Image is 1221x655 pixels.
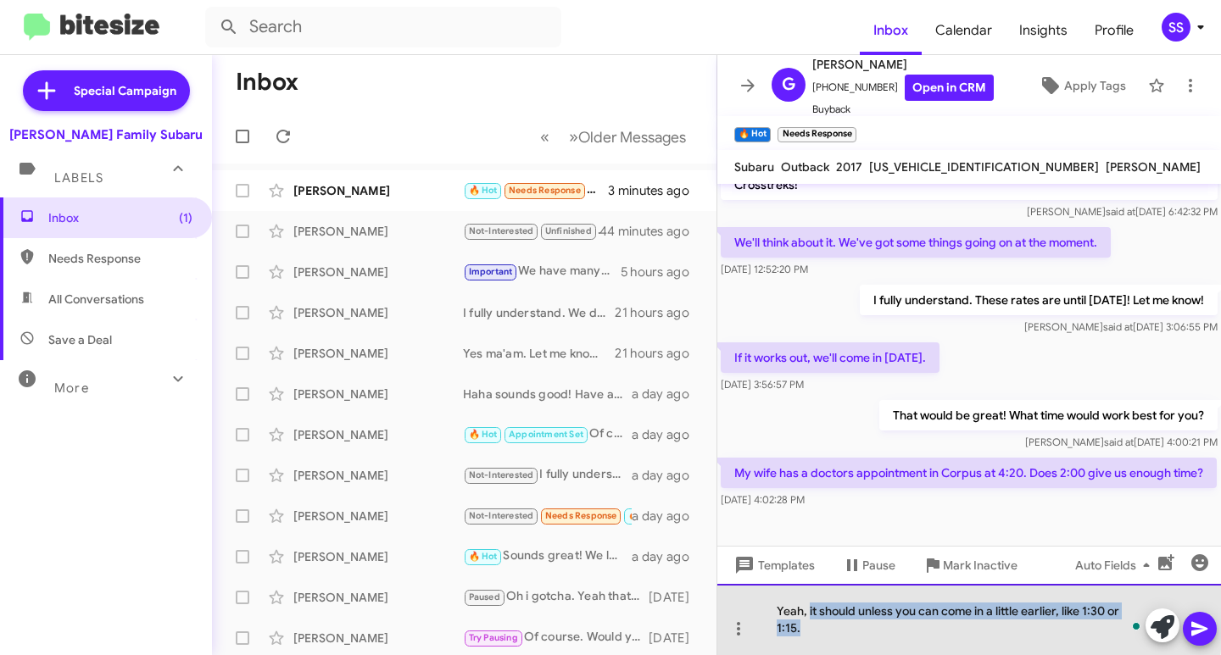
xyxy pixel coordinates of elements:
div: Haha sounds good! Have a great rest of your day! [463,386,632,402]
span: Needs Response [509,185,581,196]
p: If it works out, we'll come in [DATE]. [721,342,939,373]
span: Apply Tags [1064,70,1126,101]
span: Templates [731,550,815,580]
div: a day ago [632,548,703,565]
span: [PERSON_NAME] [812,54,994,75]
div: a day ago [632,386,703,402]
span: Paused [469,591,500,602]
span: [PHONE_NUMBER] [812,75,994,101]
a: Special Campaign [23,70,190,111]
div: Of course. Would you happen to nkow what day would work best for you both? [463,628,649,647]
a: Open in CRM [905,75,994,101]
span: (1) [179,209,192,226]
div: [PERSON_NAME] [293,304,463,321]
div: To enrich screen reader interactions, please activate Accessibility in Grammarly extension settings [717,584,1221,655]
div: [PERSON_NAME] [293,589,463,606]
span: Not-Interested [469,469,534,480]
span: Save a Deal [48,331,112,348]
div: 3 minutes ago [608,182,703,199]
span: Subaru [734,159,774,175]
button: Auto Fields [1062,550,1170,580]
span: 🔥 Hot [469,185,498,196]
div: Oh i gotcha. Yeah that sounds great! We would love to assist you. See you in November! [463,587,649,607]
span: Inbox [48,209,192,226]
button: Pause [828,550,909,580]
div: [PERSON_NAME] [293,223,463,240]
span: G [782,71,795,98]
span: said at [1104,436,1134,448]
div: a day ago [632,508,703,525]
div: [PERSON_NAME] [293,467,463,484]
button: Next [559,119,696,154]
span: Labels [54,170,103,186]
span: said at [1106,205,1135,218]
span: Important [469,266,513,277]
button: SS [1147,13,1202,42]
span: [DATE] 4:02:28 PM [721,493,805,506]
span: « [540,126,549,147]
div: [DATE] [649,630,703,647]
div: [PERSON_NAME] [293,264,463,280]
div: I fully understand. I hope you have a great rest of your day! [463,465,632,485]
h1: Inbox [236,69,298,96]
span: Unfinished [545,225,592,236]
span: Needs Response [545,510,617,521]
span: Not-Interested [469,510,534,521]
button: Templates [717,550,828,580]
div: I fully understand. Keep us in mind! [463,221,601,241]
p: I fully understand. These rates are until [DATE]! Let me know! [860,285,1218,315]
span: All Conversations [48,291,144,308]
p: That would be great! What time would work best for you? [879,400,1218,430]
p: My wife has a doctors appointment in Corpus at 4:20. Does 2:00 give us enough time? [721,458,1217,488]
button: Apply Tags [1023,70,1140,101]
span: Not-Interested [469,225,534,236]
div: Thank! [463,506,632,525]
div: a day ago [632,467,703,484]
div: Of course! Our address is [STREET_ADDRESS][DATE]. See you then! [463,425,632,444]
span: [PERSON_NAME] [1106,159,1201,175]
span: Mark Inactive [943,550,1017,580]
span: [PERSON_NAME] [DATE] 3:06:55 PM [1024,320,1218,333]
span: [PERSON_NAME] [DATE] 4:00:21 PM [1025,436,1218,448]
div: 44 minutes ago [601,223,703,240]
span: Special Campaign [74,82,176,99]
span: 2017 [836,159,862,175]
span: Buyback [812,101,994,118]
div: [PERSON_NAME] [293,630,463,647]
button: Mark Inactive [909,550,1031,580]
div: [PERSON_NAME] [293,182,463,199]
span: said at [1103,320,1133,333]
div: We have many vehicles available. But we do not have auto-folding seats, they are all manually fol... [463,262,621,281]
a: Inbox [860,6,922,55]
a: Calendar [922,6,1006,55]
a: Insights [1006,6,1081,55]
span: 🔥 Hot [628,510,657,521]
span: More [54,380,89,396]
div: 5 hours ago [621,264,703,280]
div: [PERSON_NAME] Family Subaru [9,126,203,143]
span: Pause [862,550,895,580]
div: [PERSON_NAME] [293,426,463,443]
span: [US_VEHICLE_IDENTIFICATION_NUMBER] [869,159,1099,175]
small: Needs Response [778,127,856,142]
div: SS [1162,13,1190,42]
span: Older Messages [578,128,686,147]
div: My wife has a doctors appointment in Corpus at 4:20. Does 2:00 give us enough time? [463,180,608,200]
span: [DATE] 3:56:57 PM [721,378,804,391]
nav: Page navigation example [531,119,696,154]
span: Try Pausing [469,632,518,643]
span: Auto Fields [1075,550,1157,580]
span: Appointment Set [509,429,583,440]
div: I fully understand. We do allow dealer trades for New vehicles. The rates have dropped a ton late... [463,304,615,321]
div: [PERSON_NAME] [293,508,463,525]
span: 🔥 Hot [469,429,498,440]
div: [PERSON_NAME] [293,386,463,402]
span: Needs Response [48,250,192,267]
div: [PERSON_NAME] [293,345,463,362]
a: Profile [1081,6,1147,55]
span: Outback [781,159,829,175]
div: 21 hours ago [615,345,703,362]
